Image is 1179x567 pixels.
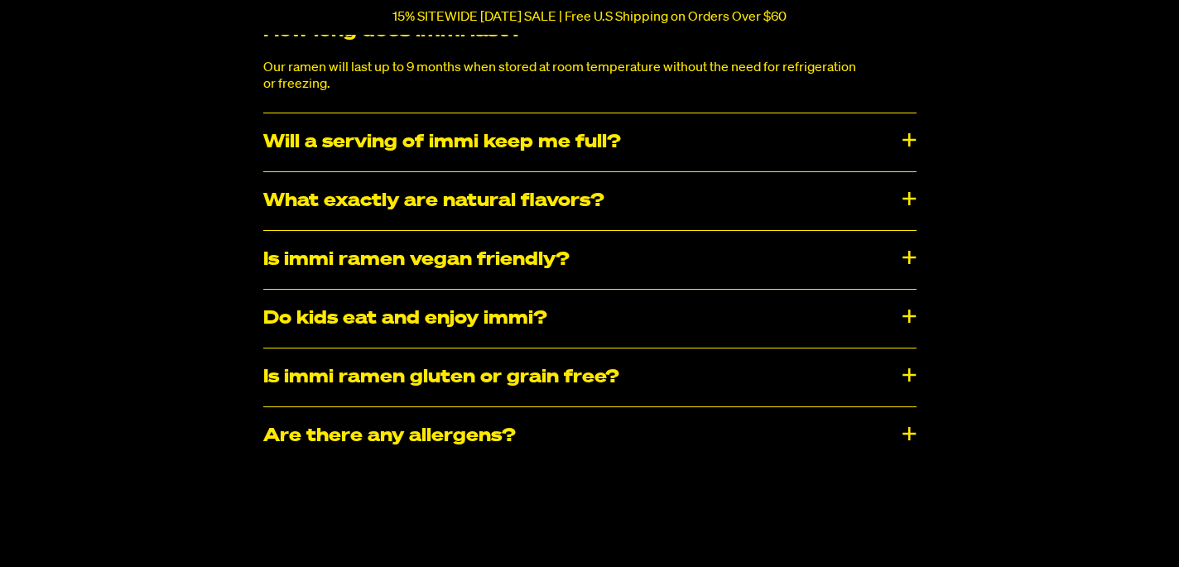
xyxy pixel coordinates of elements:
[392,10,787,25] p: 15% SITEWIDE [DATE] SALE | Free U.S Shipping on Orders Over $60
[263,348,917,406] div: Is immi ramen gluten or grain free?
[263,407,917,465] div: ​​Are there any allergens?
[263,231,917,289] div: Is immi ramen vegan friendly?
[263,172,917,230] div: What exactly are natural flavors?
[263,290,917,348] div: Do kids eat and enjoy immi?
[263,60,858,92] p: Our ramen will last up to 9 months when stored at room temperature without the need for refrigera...
[263,113,917,171] div: Will a serving of immi keep me full?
